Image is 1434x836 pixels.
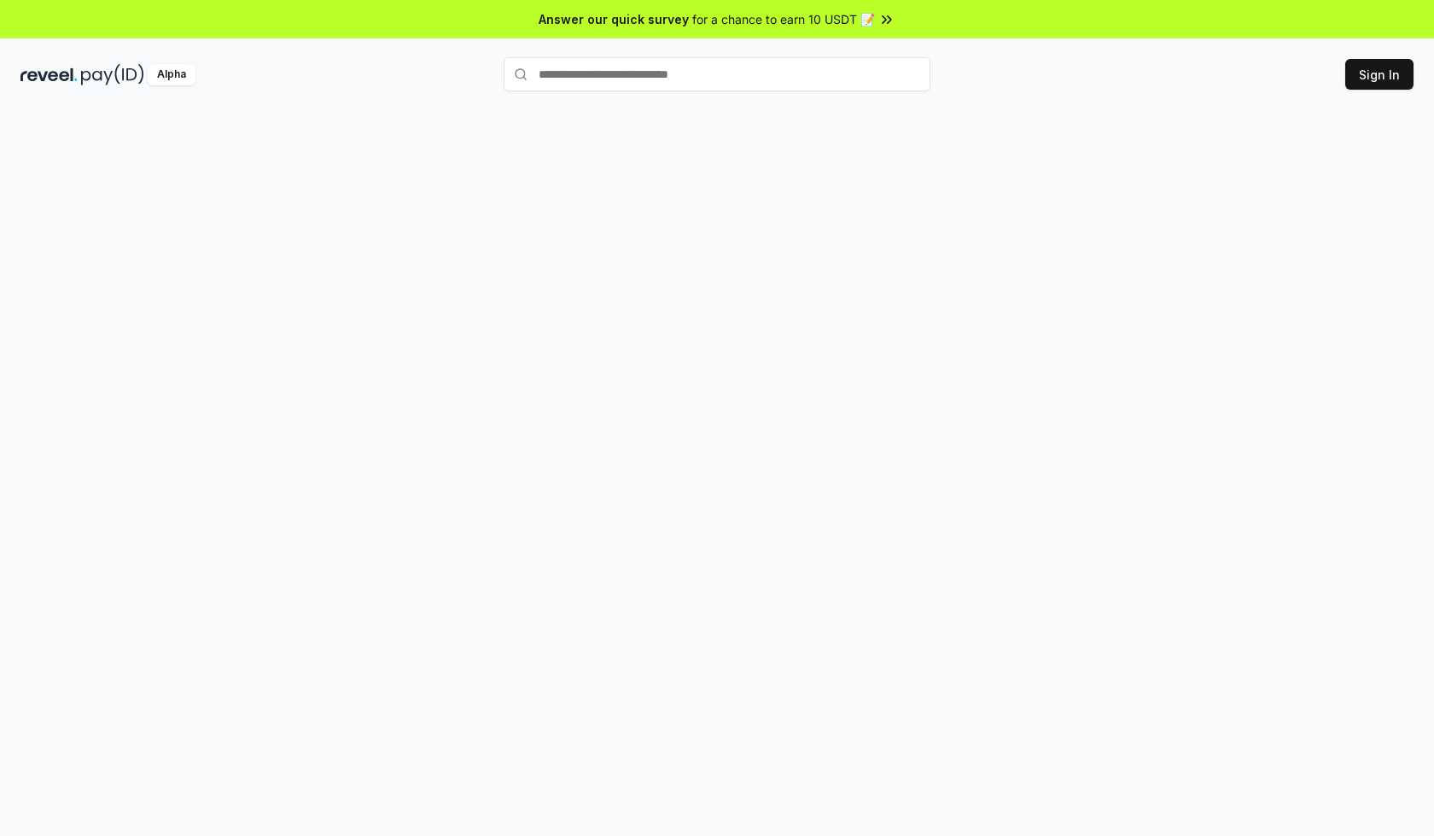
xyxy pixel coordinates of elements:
[81,64,144,85] img: pay_id
[1345,59,1414,90] button: Sign In
[539,10,689,28] span: Answer our quick survey
[20,64,78,85] img: reveel_dark
[692,10,875,28] span: for a chance to earn 10 USDT 📝
[148,64,195,85] div: Alpha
